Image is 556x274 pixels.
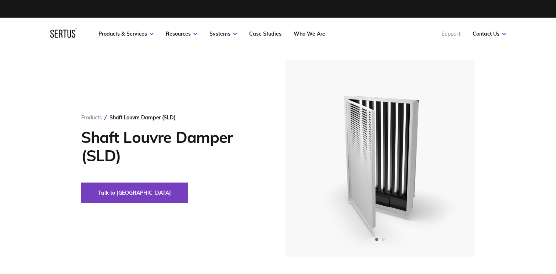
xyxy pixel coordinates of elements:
[382,238,385,241] span: Go to slide 2
[441,30,460,37] a: Support
[98,30,154,37] a: Products & Services
[294,30,325,37] a: Who We Are
[209,30,237,37] a: Systems
[473,30,506,37] a: Contact Us
[81,128,263,165] h1: Shaft Louvre Damper (SLD)
[166,30,197,37] a: Resources
[249,30,281,37] a: Case Studies
[81,114,102,121] a: Products
[81,183,188,203] button: Talk to [GEOGRAPHIC_DATA]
